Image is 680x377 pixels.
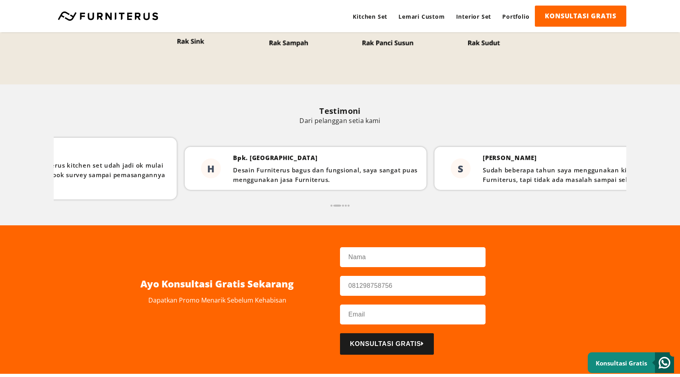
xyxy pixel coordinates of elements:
[233,153,426,162] p: Bpk. [GEOGRAPHIC_DATA]
[340,305,486,324] input: Email
[458,162,463,175] span: S
[347,6,393,27] a: Kitchen Set
[233,165,426,184] p: Desain Furniterus bagus dan fungsional, saya sangat puas menggunakan jasa Furniterus.
[94,296,340,305] span: Dapatkan Promo Menarik Sebelum Kehabisan
[94,116,586,125] p: Dari pelanggan setia kami
[596,359,647,367] small: Konsultasi Gratis
[451,6,497,27] a: Interior Set
[340,247,486,267] input: Nama
[94,105,586,125] h2: Testimoni
[483,165,676,184] p: Sudah beberapa tahun saya menggunakan kitchen set Furniterus, tapi tidak ada masalah sampai sekar...
[483,153,676,162] p: [PERSON_NAME]
[497,6,535,27] a: Portfolio
[340,333,434,355] button: KONSULTASI GRATIS
[207,162,214,175] span: H
[535,6,626,27] a: KONSULTASI GRATIS
[340,276,486,296] input: 081298758756
[588,352,674,373] a: Konsultasi Gratis
[94,277,340,290] h2: Ayo Konsultasi Gratis Sekarang
[393,6,450,27] a: Lemari Custom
